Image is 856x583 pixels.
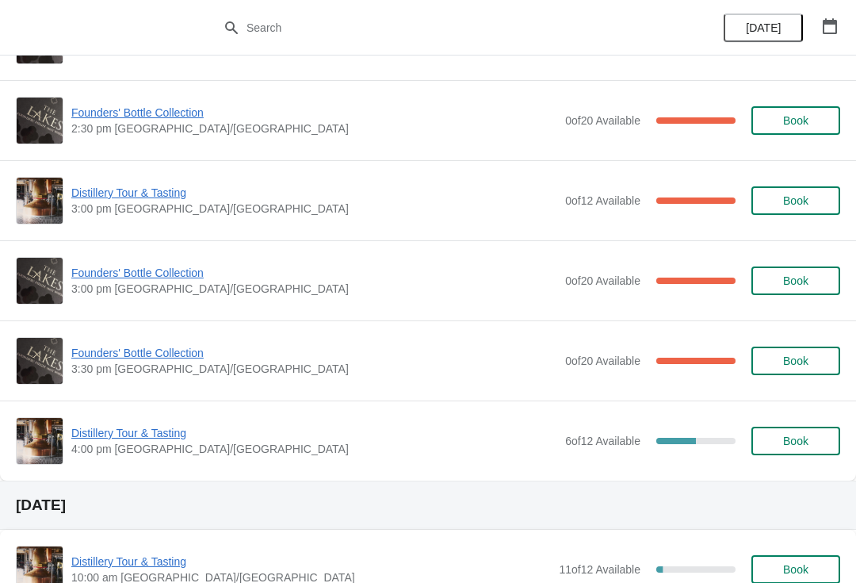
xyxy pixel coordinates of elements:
span: 0 of 20 Available [565,274,640,287]
span: 3:00 pm [GEOGRAPHIC_DATA]/[GEOGRAPHIC_DATA] [71,281,557,297]
span: 2:30 pm [GEOGRAPHIC_DATA]/[GEOGRAPHIC_DATA] [71,121,557,136]
span: 6 of 12 Available [565,435,640,447]
span: 0 of 12 Available [565,194,640,207]
span: 3:00 pm [GEOGRAPHIC_DATA]/[GEOGRAPHIC_DATA] [71,201,557,217]
span: [DATE] [746,21,781,34]
button: [DATE] [724,13,803,42]
img: Distillery Tour & Tasting | | 3:00 pm Europe/London [17,178,63,224]
span: Distillery Tour & Tasting [71,185,557,201]
span: 3:30 pm [GEOGRAPHIC_DATA]/[GEOGRAPHIC_DATA] [71,361,557,377]
button: Book [751,267,840,295]
button: Book [751,347,840,375]
span: Distillery Tour & Tasting [71,425,557,441]
span: Book [783,435,808,447]
span: Founders' Bottle Collection [71,345,557,361]
img: Distillery Tour & Tasting | | 4:00 pm Europe/London [17,418,63,464]
span: 0 of 20 Available [565,355,640,367]
span: Distillery Tour & Tasting [71,554,551,570]
span: 11 of 12 Available [559,563,640,576]
button: Book [751,106,840,135]
span: Book [783,114,808,127]
span: 4:00 pm [GEOGRAPHIC_DATA]/[GEOGRAPHIC_DATA] [71,441,557,457]
span: Founders' Bottle Collection [71,105,557,121]
img: Founders' Bottle Collection | | 2:30 pm Europe/London [17,98,63,144]
span: Founders' Bottle Collection [71,265,557,281]
button: Book [751,427,840,455]
img: Founders' Bottle Collection | | 3:30 pm Europe/London [17,338,63,384]
span: Book [783,194,808,207]
input: Search [246,13,642,42]
button: Book [751,186,840,215]
span: Book [783,563,808,576]
span: 0 of 20 Available [565,114,640,127]
span: Book [783,355,808,367]
span: Book [783,274,808,287]
img: Founders' Bottle Collection | | 3:00 pm Europe/London [17,258,63,304]
h2: [DATE] [16,497,840,513]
